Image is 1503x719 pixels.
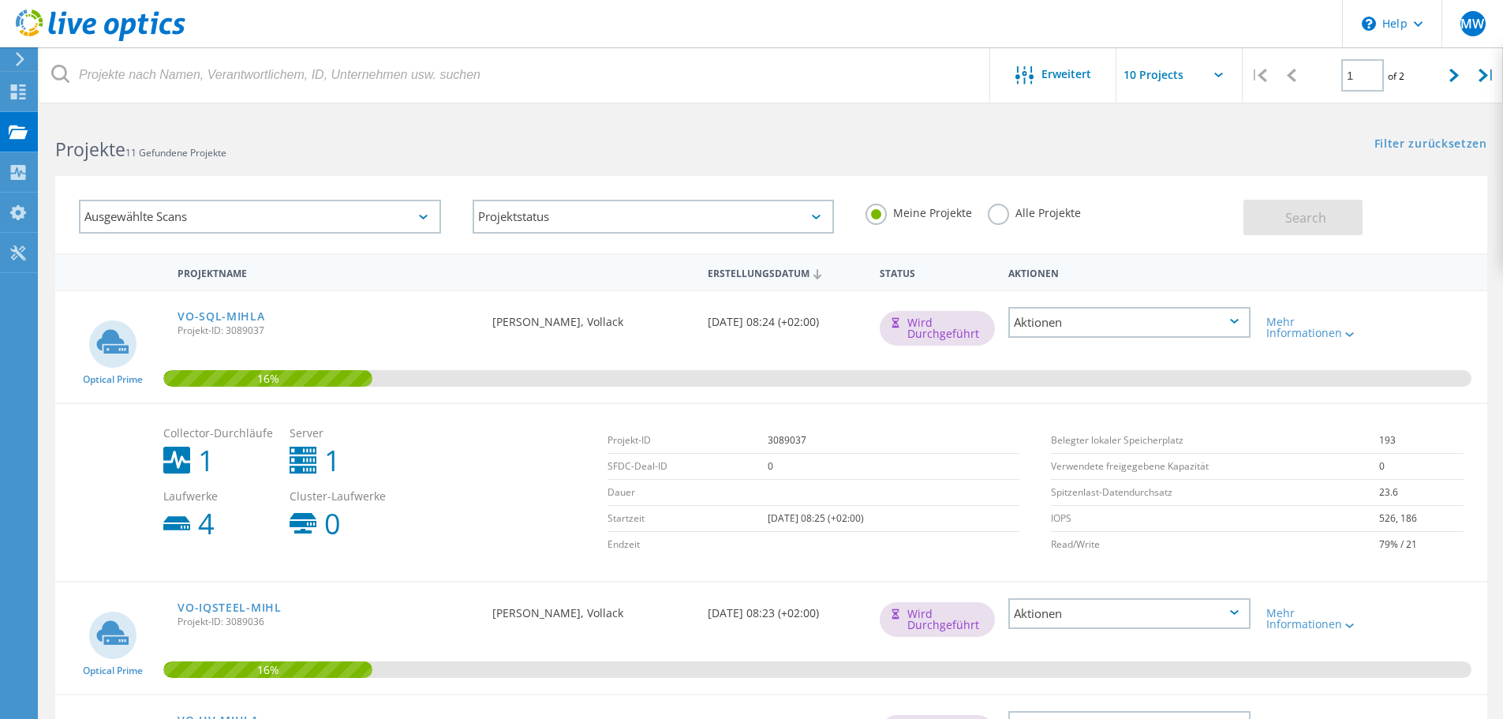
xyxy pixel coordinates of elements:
[1041,69,1091,80] span: Erweitert
[608,454,768,480] td: SFDC-Deal-ID
[768,506,1019,532] td: [DATE] 08:25 (+02:00)
[1374,138,1487,152] a: Filter zurücksetzen
[1379,428,1464,454] td: 193
[1051,454,1378,480] td: Verwendete freigegebene Kapazität
[768,428,1019,454] td: 3089037
[83,375,143,384] span: Optical Prime
[178,602,282,613] a: VO-IQSTEEL-MIHL
[125,146,226,159] span: 11 Gefundene Projekte
[163,661,372,676] span: 16%
[1243,47,1275,103] div: |
[178,617,477,627] span: Projekt-ID: 3089036
[880,602,995,637] div: Wird durchgeführt
[1051,532,1378,558] td: Read/Write
[55,137,125,162] b: Projekte
[198,447,215,475] b: 1
[608,532,768,558] td: Endzeit
[170,257,484,286] div: Projektname
[1008,307,1251,338] div: Aktionen
[988,204,1081,219] label: Alle Projekte
[608,428,768,454] td: Projekt-ID
[1460,17,1484,30] span: MW
[1379,454,1464,480] td: 0
[484,582,699,635] div: [PERSON_NAME], Vollack
[1051,428,1378,454] td: Belegter lokaler Speicherplatz
[880,311,995,346] div: Wird durchgeführt
[1000,257,1258,286] div: Aktionen
[290,428,400,439] span: Server
[1051,506,1378,532] td: IOPS
[83,666,143,676] span: Optical Prime
[1388,69,1404,83] span: of 2
[324,510,341,538] b: 0
[163,370,372,384] span: 16%
[1243,200,1363,235] button: Search
[1379,480,1464,506] td: 23.6
[866,204,972,219] label: Meine Projekte
[1266,608,1365,630] div: Mehr Informationen
[608,480,768,506] td: Dauer
[178,311,264,322] a: VO-SQL-MIHLA
[1471,47,1503,103] div: |
[163,428,274,439] span: Collector-Durchläufe
[1379,506,1464,532] td: 526, 186
[163,491,274,502] span: Laufwerke
[700,257,872,287] div: Erstellungsdatum
[16,33,185,44] a: Live Optics Dashboard
[1051,480,1378,506] td: Spitzenlast-Datendurchsatz
[1266,316,1365,339] div: Mehr Informationen
[700,291,872,343] div: [DATE] 08:24 (+02:00)
[198,510,215,538] b: 4
[872,257,1000,286] div: Status
[1362,17,1376,31] svg: \n
[473,200,835,234] div: Projektstatus
[39,47,991,103] input: Projekte nach Namen, Verantwortlichem, ID, Unternehmen usw. suchen
[484,291,699,343] div: [PERSON_NAME], Vollack
[608,506,768,532] td: Startzeit
[1285,209,1326,227] span: Search
[768,454,1019,480] td: 0
[324,447,341,475] b: 1
[79,200,441,234] div: Ausgewählte Scans
[1379,532,1464,558] td: 79% / 21
[1008,598,1251,629] div: Aktionen
[700,582,872,635] div: [DATE] 08:23 (+02:00)
[290,491,400,502] span: Cluster-Laufwerke
[178,326,477,335] span: Projekt-ID: 3089037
